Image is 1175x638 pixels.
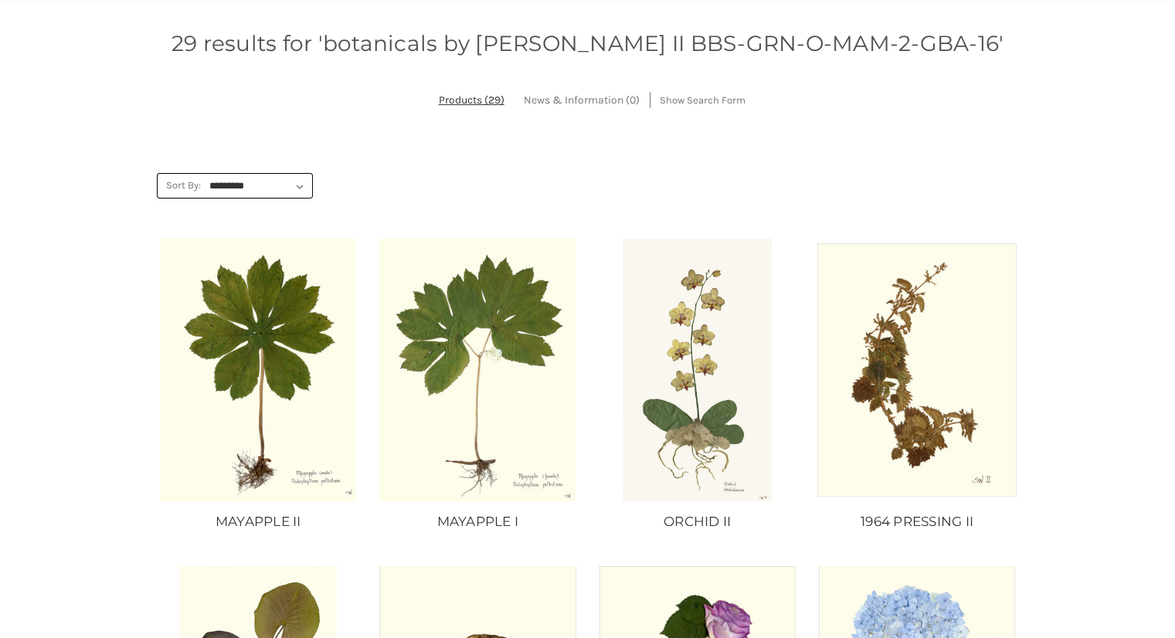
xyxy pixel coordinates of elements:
[159,239,358,501] a: MAYAPPLE II, Price range from $10.00 to $235.00
[596,512,799,532] a: ORCHID II, Price range from $50.00 to $180.00
[439,93,504,107] span: Products (29)
[523,93,639,107] span: News & Information (0)
[659,92,745,108] a: Hide Search Form
[815,512,1018,532] a: 1964 PRESSING II, Price range from $20.00 to $75.00
[158,174,201,197] label: Sort By:
[817,239,1016,501] a: 1964 PRESSING II, Price range from $20.00 to $75.00
[379,239,577,501] a: MAYAPPLE I, Price range from $10.00 to $235.00
[598,239,796,501] a: ORCHID II, Price range from $50.00 to $180.00
[817,243,1016,496] img: Unframed
[157,27,1019,59] h1: 29 results for 'botanicals by [PERSON_NAME] II BBS-GRN-O-MAM-2-GBA-16'
[379,239,577,501] img: Unframed
[159,239,358,501] img: Unframed
[659,93,745,108] span: Show Search Form
[376,512,579,532] a: MAYAPPLE I, Price range from $10.00 to $235.00
[598,239,796,501] img: Unframed
[157,512,360,532] a: MAYAPPLE II, Price range from $10.00 to $235.00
